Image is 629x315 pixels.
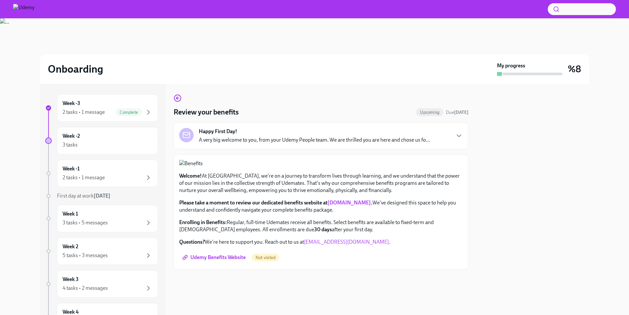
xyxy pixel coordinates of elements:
a: Week -12 tasks • 1 message [45,160,158,187]
strong: Please take a moment to review our dedicated benefits website at . [179,200,372,206]
h6: Week 1 [63,210,78,218]
span: September 4th, 2025 10:00 [446,109,468,115]
p: A very big welcome to you, from your Udemy People team. We are thrilled you are here and chose us... [199,136,430,144]
span: First day at work [57,193,110,199]
h6: Week -1 [63,165,80,172]
span: Not visited [252,255,279,260]
div: 5 tasks • 3 messages [63,252,108,259]
p: Regular, full-time Udemates receive all benefits. Select benefits are available to fixed-term and... [179,219,463,233]
div: 2 tasks • 1 message [63,174,105,181]
h2: Onboarding [48,62,103,76]
h6: Week 3 [63,276,79,283]
h6: Week -2 [63,132,80,140]
div: 3 tasks [63,141,78,149]
button: Zoom image [179,160,463,167]
div: 2 tasks • 1 message [63,109,105,116]
p: At [GEOGRAPHIC_DATA], we're on a journey to transform lives through learning, and we understand t... [179,172,463,194]
strong: Welcome! [179,173,202,179]
div: 4 tasks • 2 messages [63,285,108,292]
p: We're here to support you. Reach out to us at . [179,238,463,246]
a: Udemy Benefits Website [179,251,250,264]
strong: Questions? [179,239,205,245]
h6: Week -3 [63,100,80,107]
span: Upcoming [416,110,443,115]
a: Week 34 tasks • 2 messages [45,270,158,298]
a: First day at work[DATE] [45,192,158,200]
a: Week 25 tasks • 3 messages [45,237,158,265]
img: Udemy [13,4,34,14]
span: Due [446,110,468,115]
h4: Review your benefits [174,107,239,117]
span: Complete [116,110,142,115]
a: [EMAIL_ADDRESS][DOMAIN_NAME] [304,239,389,245]
div: 3 tasks • 5 messages [63,219,108,226]
span: Udemy Benefits Website [184,254,246,261]
a: Week -23 tasks [45,127,158,154]
strong: 30 days [314,226,332,233]
p: We've designed this space to help you understand and confidently navigate your complete benefits ... [179,199,463,214]
strong: Happy First Day! [199,128,237,135]
strong: Enrolling in Benefits: [179,219,227,225]
h6: Week 2 [63,243,78,250]
h3: %8 [568,63,581,75]
a: Week 13 tasks • 5 messages [45,205,158,232]
a: [DOMAIN_NAME] [328,200,371,206]
strong: My progress [497,62,525,69]
strong: [DATE] [94,193,110,199]
a: Week -32 tasks • 1 messageComplete [45,94,158,122]
strong: [DATE] [454,110,468,115]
